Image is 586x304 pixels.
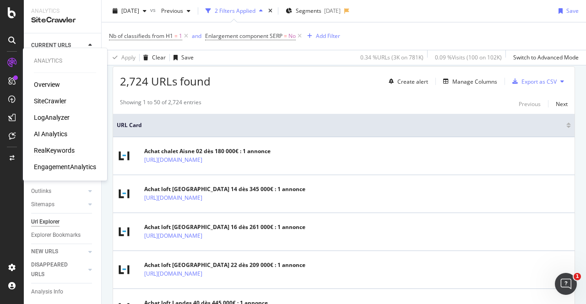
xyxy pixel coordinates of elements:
img: main image [117,224,131,239]
div: Achat loft [GEOGRAPHIC_DATA] 14 dès 345 000€ : 1 annonce [144,185,305,193]
div: Sitemaps [31,200,54,209]
img: main image [117,187,131,201]
div: Next [556,100,568,108]
div: DISAPPEARED URLS [31,260,77,279]
span: = [284,32,287,40]
button: Apply [109,50,136,65]
a: [URL][DOMAIN_NAME] [144,269,202,278]
button: [DATE] [109,4,150,18]
span: Previous [157,7,183,15]
button: Clear [140,50,166,65]
div: Previous [519,100,541,108]
div: Clear [152,53,166,61]
a: Explorer Bookmarks [31,230,95,240]
img: main image [117,262,131,277]
a: DISAPPEARED URLS [31,260,86,279]
a: Url Explorer [31,217,95,227]
span: 2,724 URLs found [120,74,211,89]
button: Next [556,98,568,109]
a: Sitemaps [31,200,86,209]
a: Overview [34,80,60,89]
div: Apply [121,53,136,61]
a: EngagementAnalytics [34,162,96,171]
button: 2 Filters Applied [202,4,266,18]
div: Achat loft [GEOGRAPHIC_DATA] 16 dès 261 000€ : 1 annonce [144,223,305,231]
div: Create alert [397,78,428,85]
div: Save [566,7,579,15]
span: Nb of classifieds from H1 [109,32,173,40]
button: Save [170,50,194,65]
a: AI Analytics [34,129,67,139]
div: Analysis Info [31,287,63,297]
div: 0.09 % Visits ( 100 on 102K ) [435,53,502,61]
a: SiteCrawler [34,96,66,106]
div: Save [181,53,194,61]
button: Export as CSV [509,74,557,89]
a: CURRENT URLS [31,41,86,50]
span: URL Card [117,121,564,129]
span: 1 [574,273,581,280]
div: Explorer Bookmarks [31,230,81,240]
button: Segments[DATE] [282,4,344,18]
span: vs [150,6,157,14]
span: Enlargement component SERP [205,32,282,40]
img: main image [117,149,131,163]
div: Url Explorer [31,217,60,227]
div: Outlinks [31,187,51,196]
div: NEW URLS [31,247,58,256]
button: Previous [157,4,194,18]
div: Analytics [34,57,96,65]
a: Analysis Info [31,287,95,297]
span: = [174,32,178,40]
a: [URL][DOMAIN_NAME] [144,231,202,240]
button: and [192,32,201,40]
span: 2025 Oct. 7th [121,7,139,15]
div: Achat chalet Aisne 02 dès 180 000€ : 1 annonce [144,147,271,155]
div: CURRENT URLS [31,41,71,50]
button: Manage Columns [439,76,497,87]
div: SiteCrawler [31,15,94,26]
button: Switch to Advanced Mode [510,50,579,65]
div: [DATE] [324,7,341,15]
a: [URL][DOMAIN_NAME] [144,155,202,165]
span: 1 [179,30,182,43]
a: [URL][DOMAIN_NAME] [144,193,202,203]
button: Add Filter [304,31,340,42]
button: Save [555,4,579,18]
div: Achat loft [GEOGRAPHIC_DATA] 22 dès 209 000€ : 1 annonce [144,261,305,269]
div: Analytics [31,7,94,15]
a: NEW URLS [31,247,86,256]
div: 0.34 % URLs ( 3K on 781K ) [360,53,423,61]
a: RealKeywords [34,146,75,155]
span: Segments [296,7,321,15]
div: Switch to Advanced Mode [513,53,579,61]
div: Showing 1 to 50 of 2,724 entries [120,98,201,109]
button: Previous [519,98,541,109]
div: Export as CSV [521,78,557,85]
a: LogAnalyzer [34,113,70,122]
iframe: Intercom live chat [555,273,577,295]
span: No [288,30,296,43]
div: 2 Filters Applied [215,7,255,15]
button: Create alert [385,74,428,89]
div: Add Filter [316,32,340,40]
div: Manage Columns [452,78,497,85]
div: times [266,6,274,16]
a: Outlinks [31,187,86,196]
